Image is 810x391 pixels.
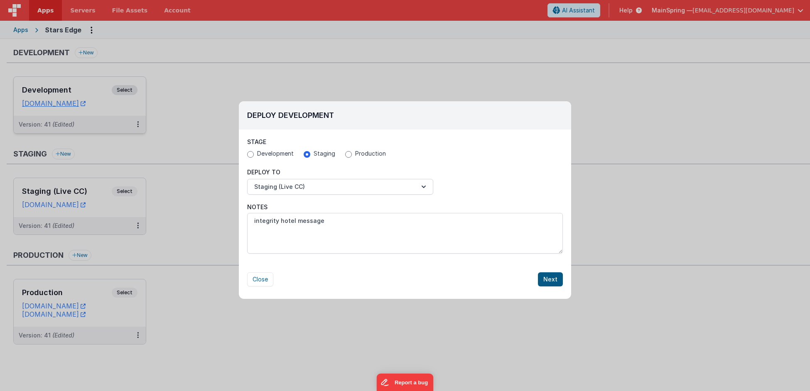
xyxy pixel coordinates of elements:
[247,151,254,158] input: Development
[377,374,434,391] iframe: Marker.io feedback button
[247,203,268,211] span: Notes
[314,149,335,158] span: Staging
[247,110,563,121] h2: Deploy Development
[247,213,563,254] textarea: Notes
[304,151,310,158] input: Staging
[257,149,294,158] span: Development
[247,168,433,176] p: Deploy To
[345,151,352,158] input: Production
[247,179,433,195] button: Staging (Live CC)
[247,272,273,286] button: Close
[538,272,563,286] button: Next
[355,149,386,158] span: Production
[247,138,266,145] span: Stage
